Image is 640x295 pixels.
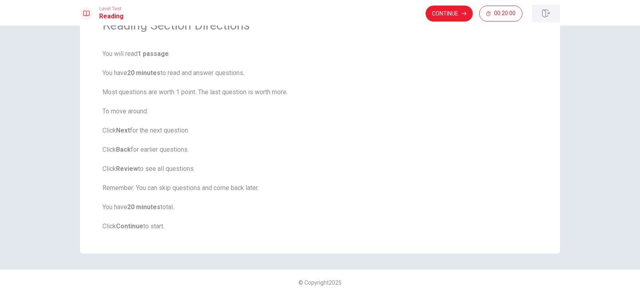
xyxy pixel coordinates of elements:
[116,165,138,172] b: Review
[127,203,160,211] b: 20 minutes
[479,6,522,22] button: 00:20:00
[102,49,538,231] span: You will read . You have to read and answer questions. Most questions are worth 1 point. The last...
[99,6,124,12] span: Level Test
[116,146,131,153] b: Back
[116,222,143,230] b: Continue
[298,279,342,286] span: © Copyright 2025
[99,12,124,21] h1: Reading
[494,10,516,17] span: 00:20:00
[426,6,473,22] button: Continue
[138,50,169,57] b: 1 passage
[127,69,160,77] b: 20 minutes
[116,127,130,134] b: Next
